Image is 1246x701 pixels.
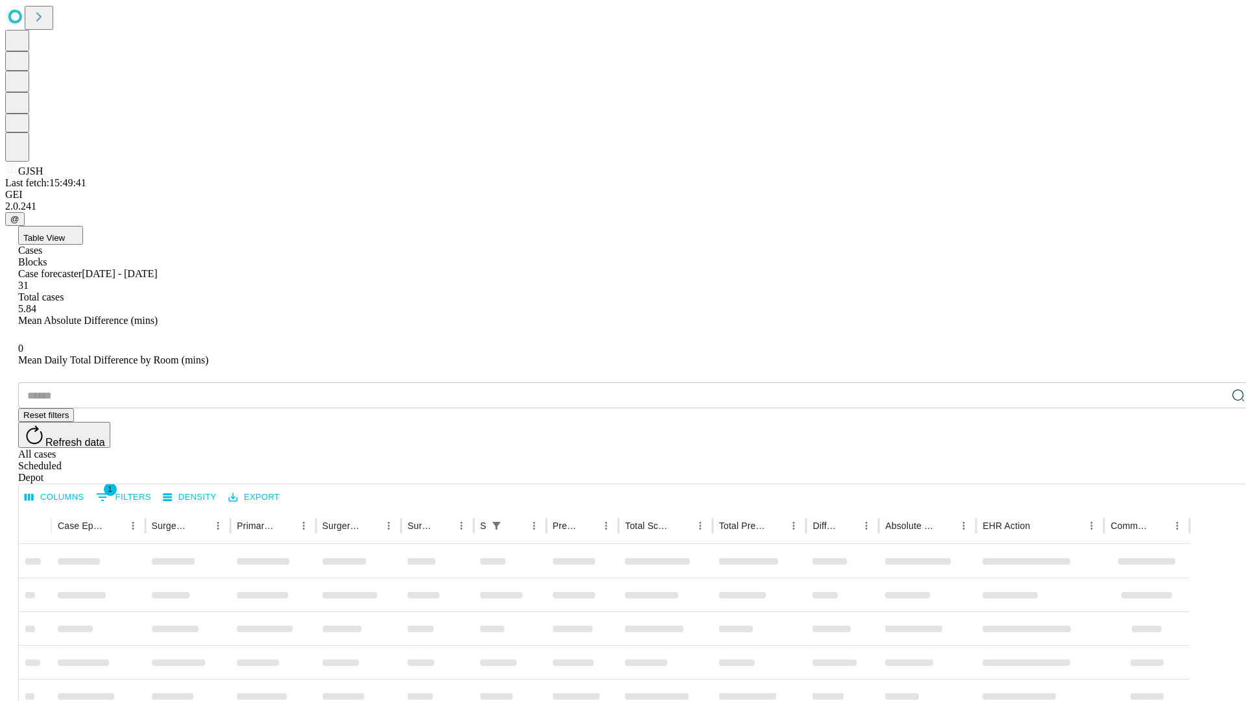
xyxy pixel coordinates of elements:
button: Menu [691,517,709,535]
button: Sort [839,517,857,535]
button: @ [5,212,25,226]
span: Last fetch: 15:49:41 [5,177,86,188]
span: 31 [18,280,29,291]
button: Sort [1150,517,1168,535]
span: 5.84 [18,303,36,314]
span: GJSH [18,166,43,177]
div: Absolute Difference [885,521,935,531]
button: Show filters [487,517,506,535]
button: Menu [452,517,470,535]
span: Case forecaster [18,268,82,279]
button: Sort [936,517,955,535]
span: Reset filters [23,410,69,420]
button: Sort [106,517,124,535]
button: Table View [18,226,83,245]
span: @ [10,214,19,224]
button: Menu [124,517,142,535]
button: Menu [785,517,803,535]
div: Scheduled In Room Duration [480,521,486,531]
button: Sort [434,517,452,535]
div: Case Epic Id [58,521,104,531]
span: Refresh data [45,437,105,448]
button: Menu [955,517,973,535]
span: [DATE] - [DATE] [82,268,157,279]
div: Total Predicted Duration [719,521,766,531]
button: Sort [276,517,295,535]
span: Mean Daily Total Difference by Room (mins) [18,354,208,365]
button: Menu [597,517,615,535]
button: Menu [525,517,543,535]
button: Show filters [93,487,154,508]
button: Sort [507,517,525,535]
div: Primary Service [237,521,275,531]
button: Menu [209,517,227,535]
div: Comments [1110,521,1148,531]
div: 1 active filter [487,517,506,535]
button: Refresh data [18,422,110,448]
span: Total cases [18,291,64,302]
div: Surgery Date [408,521,433,531]
button: Sort [579,517,597,535]
div: Surgeon Name [152,521,189,531]
button: Sort [1031,517,1049,535]
button: Menu [1082,517,1101,535]
button: Sort [191,517,209,535]
button: Sort [361,517,380,535]
button: Menu [380,517,398,535]
button: Export [225,487,283,508]
div: Difference [812,521,838,531]
div: 2.0.241 [5,201,1241,212]
button: Sort [673,517,691,535]
div: Total Scheduled Duration [625,521,672,531]
div: Predicted In Room Duration [553,521,578,531]
button: Menu [295,517,313,535]
button: Menu [1168,517,1186,535]
button: Sort [766,517,785,535]
div: GEI [5,189,1241,201]
button: Select columns [21,487,88,508]
button: Menu [857,517,875,535]
span: 1 [104,483,117,496]
button: Density [160,487,220,508]
span: Table View [23,233,65,243]
div: EHR Action [983,521,1030,531]
div: Surgery Name [323,521,360,531]
span: Mean Absolute Difference (mins) [18,315,158,326]
span: 0 [18,343,23,354]
button: Reset filters [18,408,74,422]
